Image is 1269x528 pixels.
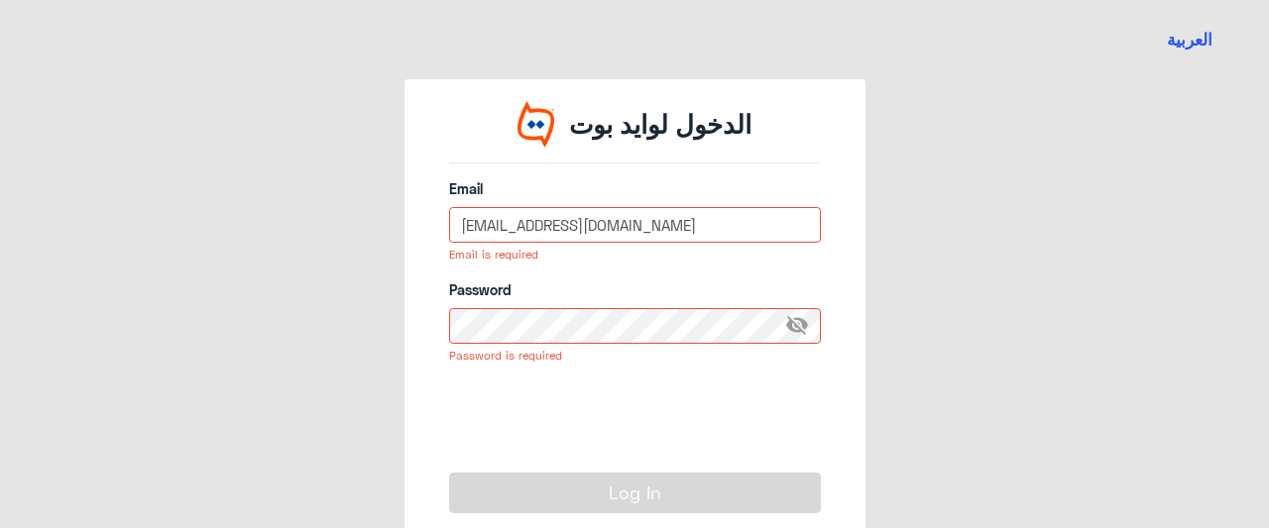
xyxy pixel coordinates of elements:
span: visibility_off [785,308,821,344]
small: Password is required [449,349,562,362]
label: Password [449,279,821,300]
img: Widebot Logo [518,101,555,148]
p: الدخول لوايد بوت [569,106,751,144]
button: Log In [449,473,821,512]
button: العربية [1167,28,1212,53]
iframe: reCAPTCHA [449,380,750,458]
small: Email is required [449,248,538,261]
label: Email [449,178,821,199]
input: Enter your email here... [449,207,821,243]
a: تغيير اللغة [1155,15,1224,64]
